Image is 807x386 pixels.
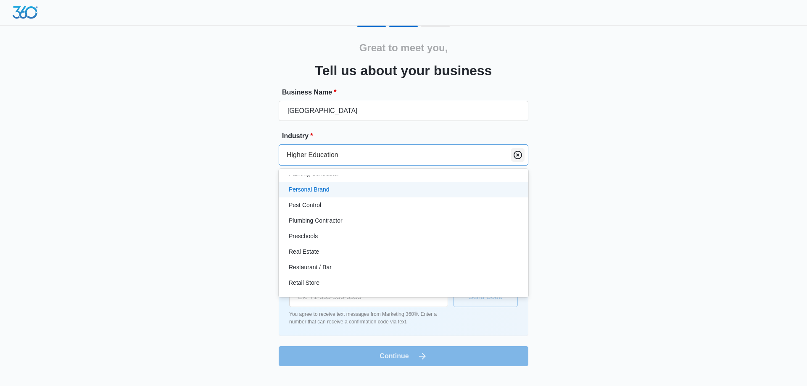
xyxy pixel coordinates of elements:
[511,148,525,162] button: Clear
[359,40,448,55] h2: Great to meet you,
[289,232,318,241] p: Preschools
[279,101,528,121] input: e.g. Jane's Plumbing
[289,263,332,272] p: Restaurant / Bar
[289,278,319,287] p: Retail Store
[282,87,532,97] label: Business Name
[315,60,492,81] h3: Tell us about your business
[289,185,330,194] p: Personal Brand
[289,216,343,225] p: Plumbing Contractor
[289,201,321,210] p: Pest Control
[289,247,319,256] p: Real Estate
[282,131,532,141] label: Industry
[289,310,448,326] p: You agree to receive text messages from Marketing 360®. Enter a number that can receive a confirm...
